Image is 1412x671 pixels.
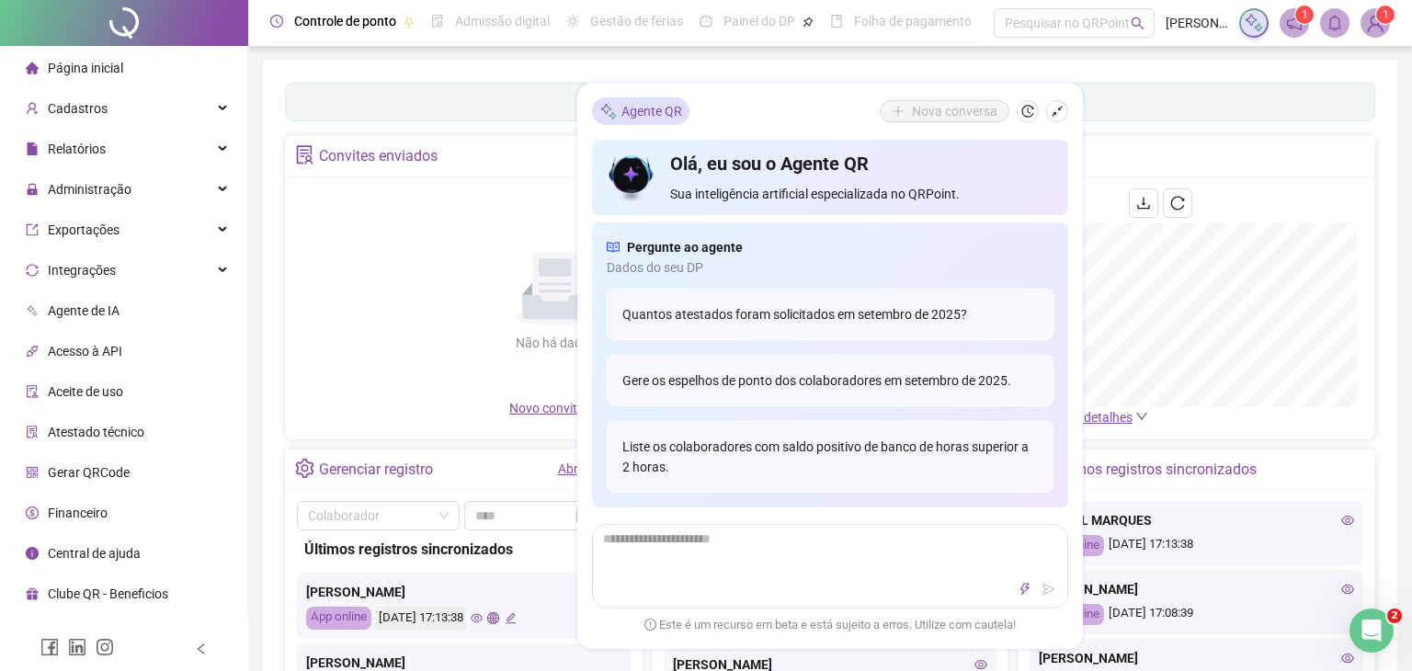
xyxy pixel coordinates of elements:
[607,289,1053,340] div: Quantos atestados foram solicitados em setembro de 2025?
[505,612,517,624] span: edit
[270,15,283,28] span: clock-circle
[1341,514,1354,527] span: eye
[1166,13,1228,33] span: [PERSON_NAME]
[1039,604,1354,625] div: [DATE] 17:08:39
[404,17,415,28] span: pushpin
[471,333,640,353] div: Não há dados
[1062,410,1148,425] a: Ver detalhes down
[48,546,141,561] span: Central de ajuda
[1135,410,1148,423] span: down
[471,612,483,624] span: eye
[1014,578,1036,600] button: thunderbolt
[48,263,116,278] span: Integrações
[319,454,433,485] div: Gerenciar registro
[803,17,814,28] span: pushpin
[295,145,314,165] span: solution
[1286,15,1303,31] span: notification
[1021,105,1034,118] span: history
[48,506,108,520] span: Financeiro
[723,14,795,28] span: Painel do DP
[306,607,371,630] div: App online
[48,425,144,439] span: Atestado técnico
[1062,410,1133,425] span: Ver detalhes
[1341,583,1354,596] span: eye
[566,15,579,28] span: sun
[627,237,743,257] span: Pergunte ao agente
[1302,8,1308,21] span: 1
[306,582,621,602] div: [PERSON_NAME]
[670,151,1053,176] h4: Olá, eu sou o Agente QR
[1244,13,1264,33] img: sparkle-icon.fc2bf0ac1784a2077858766a79e2daf3.svg
[1039,648,1354,668] div: [PERSON_NAME]
[26,426,39,438] span: solution
[26,547,39,560] span: info-circle
[1376,6,1395,24] sup: Atualize o seu contato no menu Meus Dados
[1053,454,1257,485] div: Últimos registros sincronizados
[96,638,114,656] span: instagram
[592,97,689,125] div: Agente QR
[880,100,1009,122] button: Nova conversa
[26,466,39,479] span: qrcode
[48,101,108,116] span: Cadastros
[1349,608,1394,653] iframe: Intercom live chat
[48,344,122,358] span: Acesso à API
[26,102,39,115] span: user-add
[295,459,314,478] span: setting
[644,618,656,630] span: exclamation-circle
[644,616,1016,634] span: Este é um recurso em beta e está sujeito a erros. Utilize com cautela!
[670,184,1053,204] span: Sua inteligência artificial especializada no QRPoint.
[1019,583,1031,596] span: thunderbolt
[1383,8,1389,21] span: 1
[1387,608,1402,623] span: 2
[26,264,39,277] span: sync
[40,638,59,656] span: facebook
[700,15,712,28] span: dashboard
[48,465,130,480] span: Gerar QRCode
[431,15,444,28] span: file-done
[607,257,1053,278] span: Dados do seu DP
[1341,652,1354,665] span: eye
[304,538,623,561] div: Últimos registros sincronizados
[294,14,396,28] span: Controle de ponto
[1327,15,1343,31] span: bell
[487,612,499,624] span: global
[26,587,39,600] span: gift
[48,182,131,197] span: Administração
[376,607,466,630] div: [DATE] 17:13:38
[974,658,987,671] span: eye
[509,401,601,415] span: Novo convite
[319,141,438,172] div: Convites enviados
[854,14,972,28] span: Folha de pagamento
[26,506,39,519] span: dollar
[48,222,120,237] span: Exportações
[1295,6,1314,24] sup: 1
[68,638,86,656] span: linkedin
[26,142,39,155] span: file
[590,14,683,28] span: Gestão de férias
[26,62,39,74] span: home
[1136,196,1151,210] span: download
[48,303,120,318] span: Agente de IA
[607,237,620,257] span: read
[48,61,123,75] span: Página inicial
[26,223,39,236] span: export
[1051,105,1064,118] span: shrink
[26,385,39,398] span: audit
[1039,579,1354,599] div: [PERSON_NAME]
[48,586,168,601] span: Clube QR - Beneficios
[1039,510,1354,530] div: RANGEL MARQUES
[558,461,632,476] a: Abrir registro
[830,15,843,28] span: book
[1131,17,1144,30] span: search
[1038,578,1060,600] button: send
[599,101,618,120] img: sparkle-icon.fc2bf0ac1784a2077858766a79e2daf3.svg
[455,14,550,28] span: Admissão digital
[607,355,1053,406] div: Gere os espelhos de ponto dos colaboradores em setembro de 2025.
[607,421,1053,493] div: Liste os colaboradores com saldo positivo de banco de horas superior a 2 horas.
[195,643,208,655] span: left
[26,345,39,358] span: api
[26,183,39,196] span: lock
[48,384,123,399] span: Aceite de uso
[1361,9,1389,37] img: 36607
[1039,535,1354,556] div: [DATE] 17:13:38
